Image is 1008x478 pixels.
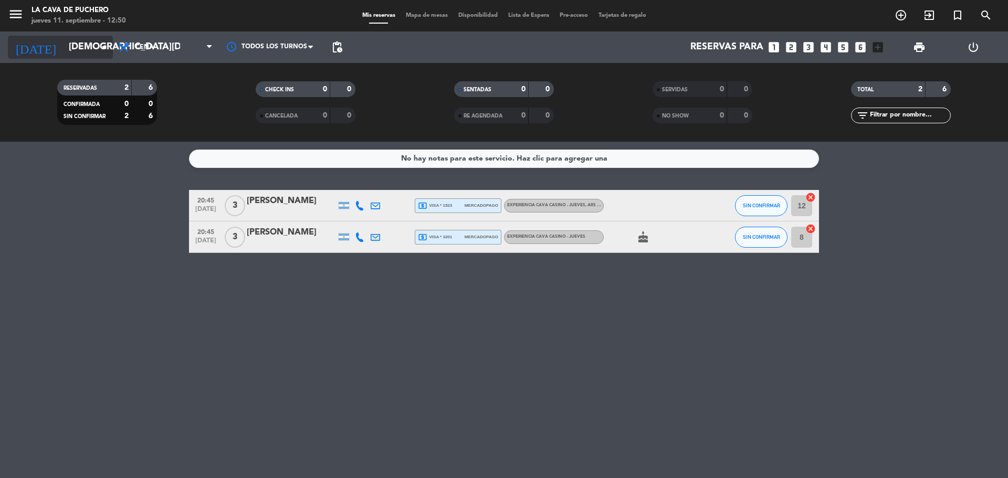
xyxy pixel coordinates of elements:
[225,227,245,248] span: 3
[418,201,427,210] i: local_atm
[856,109,869,122] i: filter_list
[464,87,491,92] span: SENTADAS
[193,194,219,206] span: 20:45
[720,86,724,93] strong: 0
[545,112,552,119] strong: 0
[401,153,607,165] div: No hay notas para este servicio. Haz clic para agregar una
[64,102,100,107] span: CONFIRMADA
[585,203,610,207] span: , ARS 45000
[521,112,526,119] strong: 0
[149,100,155,108] strong: 0
[31,5,126,16] div: La Cava de Puchero
[124,112,129,120] strong: 2
[923,9,936,22] i: exit_to_app
[357,13,401,18] span: Mis reservas
[802,40,815,54] i: looks_3
[8,36,64,59] i: [DATE]
[193,237,219,249] span: [DATE]
[805,224,816,234] i: cancel
[951,9,964,22] i: turned_in_not
[8,6,24,26] button: menu
[593,13,652,18] span: Tarjetas de regalo
[347,86,353,93] strong: 0
[247,226,336,239] div: [PERSON_NAME]
[149,112,155,120] strong: 6
[735,195,787,216] button: SIN CONFIRMAR
[743,234,780,240] span: SIN CONFIRMAR
[124,84,129,91] strong: 2
[507,203,610,207] span: EXPERIENCIA CAVA CASINO - JUEVES
[662,113,689,119] span: NO SHOW
[967,41,980,54] i: power_settings_new
[465,202,498,209] span: mercadopago
[554,13,593,18] span: Pre-acceso
[124,100,129,108] strong: 0
[149,84,155,91] strong: 6
[805,192,816,203] i: cancel
[836,40,850,54] i: looks_5
[418,232,427,242] i: local_atm
[720,112,724,119] strong: 0
[854,40,867,54] i: looks_6
[193,206,219,218] span: [DATE]
[8,6,24,22] i: menu
[453,13,503,18] span: Disponibilidad
[503,13,554,18] span: Lista de Espera
[743,203,780,208] span: SIN CONFIRMAR
[418,232,452,242] span: visa * 3201
[913,41,926,54] span: print
[767,40,781,54] i: looks_one
[64,114,106,119] span: SIN CONFIRMAR
[265,87,294,92] span: CHECK INS
[895,9,907,22] i: add_circle_outline
[744,86,750,93] strong: 0
[135,44,154,51] span: Cena
[193,225,219,237] span: 20:45
[918,86,922,93] strong: 2
[871,40,885,54] i: add_box
[521,86,526,93] strong: 0
[637,231,649,243] i: cake
[980,9,992,22] i: search
[744,112,750,119] strong: 0
[64,86,97,91] span: RESERVADAS
[347,112,353,119] strong: 0
[465,233,498,240] span: mercadopago
[464,113,502,119] span: RE AGENDADA
[247,194,336,208] div: [PERSON_NAME]
[225,195,245,216] span: 3
[31,16,126,26] div: jueves 11. septiembre - 12:50
[323,86,327,93] strong: 0
[545,86,552,93] strong: 0
[784,40,798,54] i: looks_two
[662,87,688,92] span: SERVIDAS
[869,110,950,121] input: Filtrar por nombre...
[265,113,298,119] span: CANCELADA
[418,201,452,210] span: visa * 1523
[735,227,787,248] button: SIN CONFIRMAR
[331,41,343,54] span: pending_actions
[819,40,833,54] i: looks_4
[690,42,763,52] span: Reservas para
[946,31,1000,63] div: LOG OUT
[507,235,585,239] span: EXPERIENCIA CAVA CASINO - JUEVES
[401,13,453,18] span: Mapa de mesas
[942,86,949,93] strong: 6
[323,112,327,119] strong: 0
[98,41,110,54] i: arrow_drop_down
[857,87,874,92] span: TOTAL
